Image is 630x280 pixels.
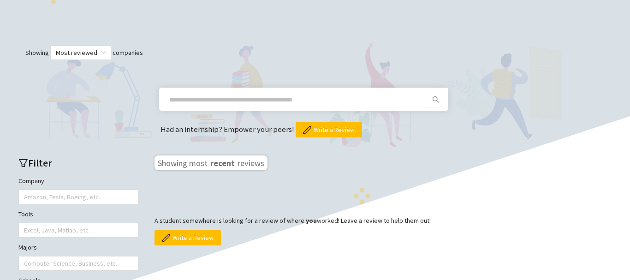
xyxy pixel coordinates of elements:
[56,46,106,60] span: Most reviewed
[303,126,311,134] img: pencil.png
[314,125,355,135] span: Write a Review
[172,232,214,243] span: Write a Review
[296,122,362,137] button: Write a Review
[160,124,296,134] span: Had an internship? Empower your peers!
[155,155,267,170] h3: Showing most reviews
[18,155,138,171] h2: Filter
[24,225,26,236] input: Tools
[306,216,317,225] b: you
[18,158,28,168] span: filter
[429,96,443,103] span: search
[162,234,170,242] img: pencil.png
[155,230,221,245] button: Write a Review
[18,209,33,219] label: Tools
[9,45,621,60] div: Showing companies
[18,176,44,186] label: Company
[428,92,443,107] button: search
[155,215,570,226] p: A student somewhere is looking for a review of where worked! Leave a review to help them out!
[209,156,236,167] span: recent
[18,242,37,252] label: Majors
